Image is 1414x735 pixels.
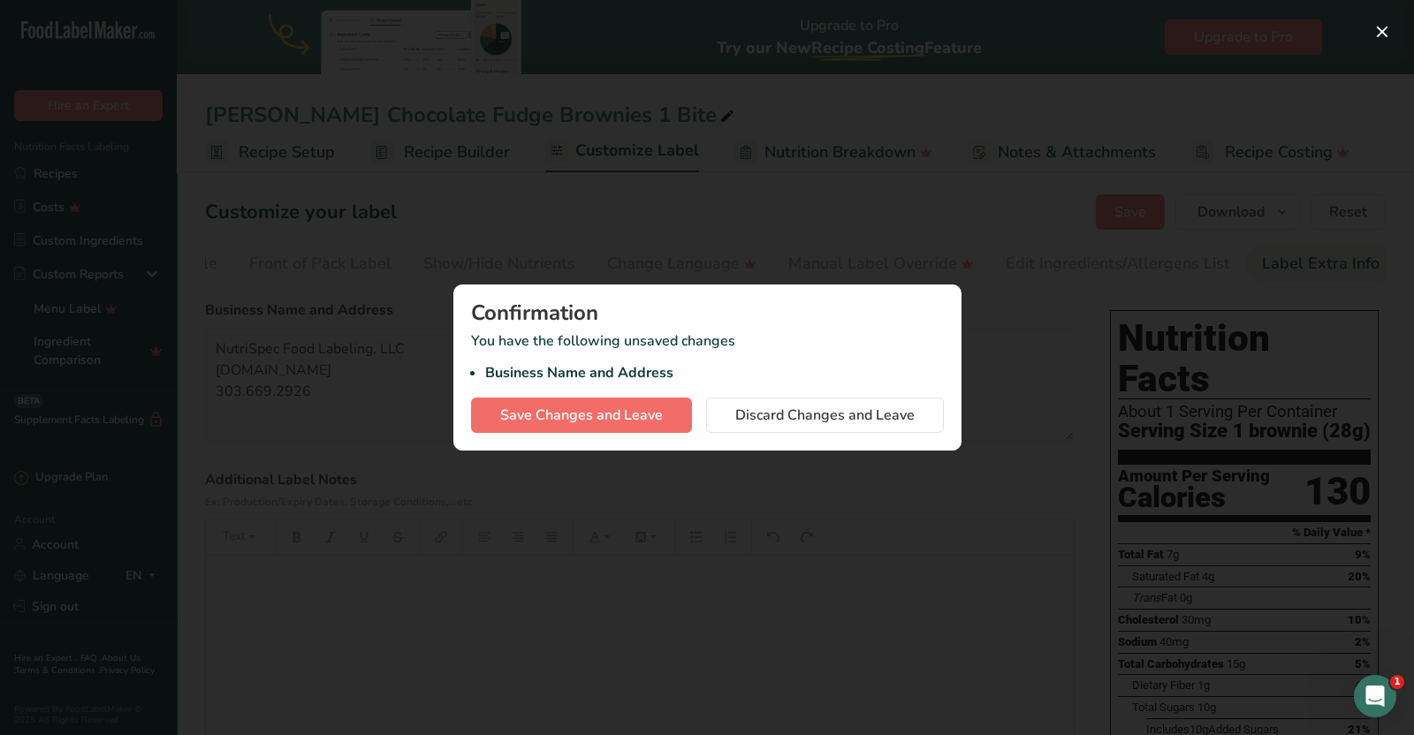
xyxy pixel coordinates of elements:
div: Confirmation [471,302,944,323]
p: You have the following unsaved changes [471,330,944,383]
li: Business Name and Address [485,362,944,383]
button: Discard Changes and Leave [706,398,944,433]
span: Save Changes and Leave [500,405,663,426]
span: 1 [1390,675,1404,689]
button: Save Changes and Leave [471,398,692,433]
iframe: Intercom live chat [1354,675,1396,717]
span: Discard Changes and Leave [735,405,915,426]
